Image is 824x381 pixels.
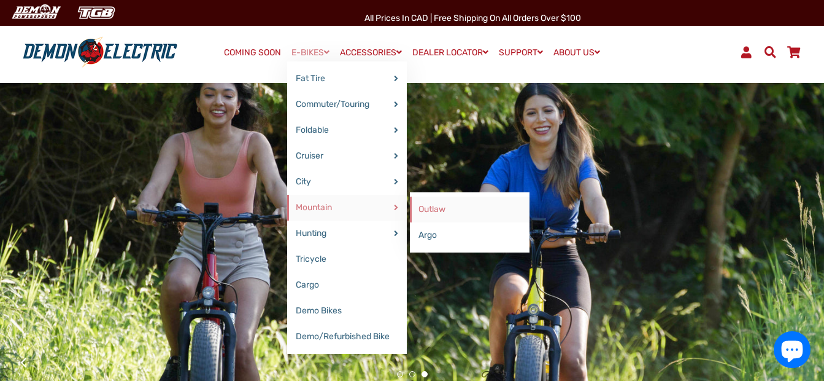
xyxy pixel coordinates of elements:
[287,143,407,169] a: Cruiser
[495,44,547,61] a: SUPPORT
[220,44,285,61] a: COMING SOON
[287,66,407,92] a: Fat Tire
[409,371,415,377] button: 2 of 3
[410,197,529,222] a: Outlaw
[287,44,334,61] a: E-BIKES
[408,44,493,61] a: DEALER LOCATOR
[287,324,407,350] a: Demo/Refurbished Bike
[287,92,407,117] a: Commuter/Touring
[6,2,65,23] img: Demon Electric
[71,2,121,23] img: TGB Canada
[287,117,407,143] a: Foldable
[287,169,407,195] a: City
[287,298,407,324] a: Demo Bikes
[287,221,407,246] a: Hunting
[287,195,407,221] a: Mountain
[397,371,403,377] button: 1 of 3
[410,222,529,248] a: Argo
[287,272,407,298] a: Cargo
[549,44,604,61] a: ABOUT US
[364,13,581,23] span: All Prices in CAD | Free shipping on all orders over $100
[18,36,182,68] img: Demon Electric logo
[422,371,428,377] button: 3 of 3
[287,246,407,272] a: Tricycle
[336,44,406,61] a: ACCESSORIES
[770,331,814,371] inbox-online-store-chat: Shopify online store chat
